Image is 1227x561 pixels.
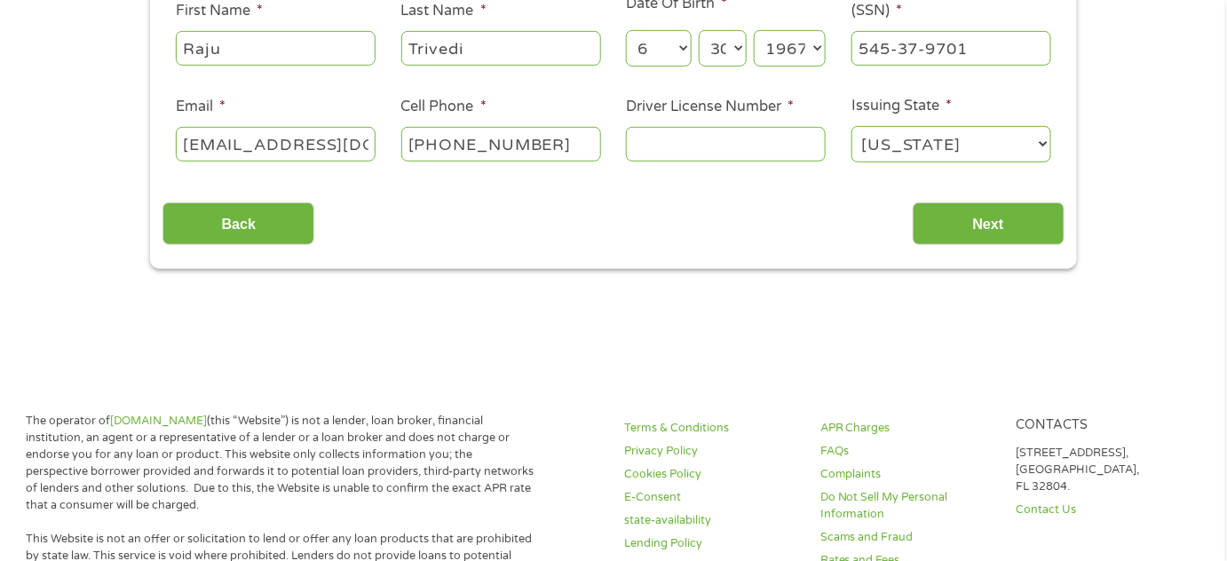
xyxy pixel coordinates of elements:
[110,414,207,428] a: [DOMAIN_NAME]
[1017,502,1191,518] a: Contact Us
[624,420,798,437] a: Terms & Conditions
[401,31,601,65] input: Smith
[1017,445,1191,495] p: [STREET_ADDRESS], [GEOGRAPHIC_DATA], FL 32804.
[624,466,798,483] a: Cookies Policy
[820,443,994,460] a: FAQs
[401,98,487,116] label: Cell Phone
[401,127,601,161] input: (541) 754-3010
[401,2,487,20] label: Last Name
[820,489,994,523] a: Do Not Sell My Personal Information
[820,420,994,437] a: APR Charges
[176,31,376,65] input: John
[820,529,994,546] a: Scams and Fraud
[162,202,314,246] input: Back
[624,512,798,529] a: state-availability
[851,97,952,115] label: Issuing State
[626,98,794,116] label: Driver License Number
[820,466,994,483] a: Complaints
[624,535,798,552] a: Lending Policy
[1017,417,1191,434] h4: Contacts
[624,489,798,506] a: E-Consent
[851,31,1051,65] input: 078-05-1120
[176,127,376,161] input: john@gmail.com
[913,202,1065,246] input: Next
[26,413,534,513] p: The operator of (this “Website”) is not a lender, loan broker, financial institution, an agent or...
[624,443,798,460] a: Privacy Policy
[176,98,226,116] label: Email
[176,2,263,20] label: First Name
